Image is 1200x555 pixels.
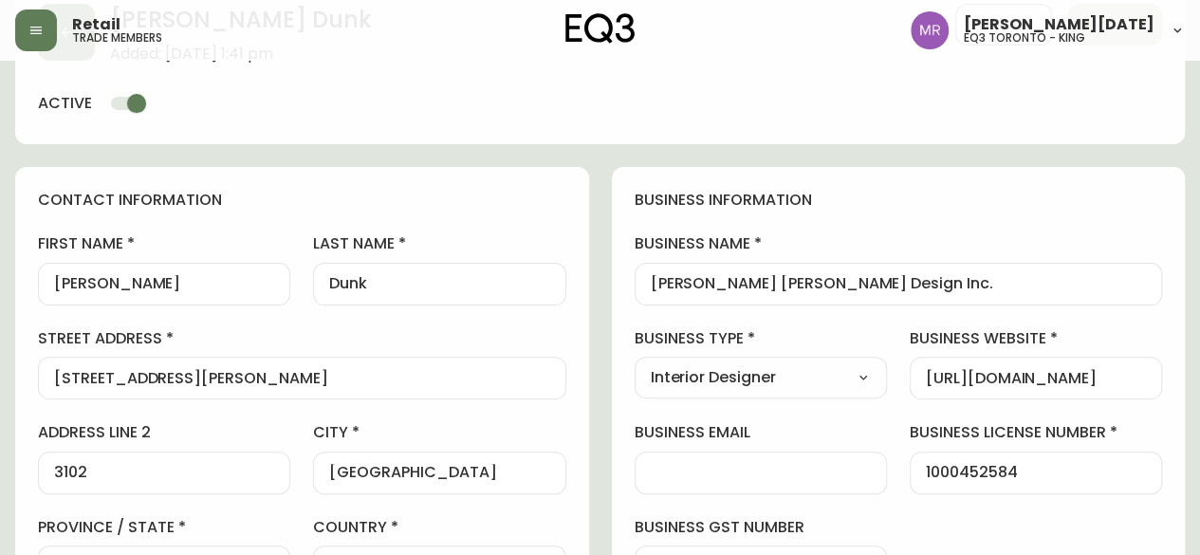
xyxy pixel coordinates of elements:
label: business type [635,328,887,349]
label: business email [635,422,887,443]
label: business gst number [635,517,887,538]
label: province / state [38,517,290,538]
h4: business information [635,190,1163,211]
label: city [313,422,565,443]
label: first name [38,233,290,254]
h5: trade members [72,32,162,44]
h5: eq3 toronto - king [964,32,1085,44]
span: Retail [72,17,120,32]
label: street address [38,328,566,349]
img: logo [565,13,636,44]
h4: active [38,93,92,114]
label: country [313,517,565,538]
h4: contact information [38,190,566,211]
label: business license number [910,422,1162,443]
label: address line 2 [38,422,290,443]
span: [PERSON_NAME][DATE] [964,17,1154,32]
label: last name [313,233,565,254]
img: 433a7fc21d7050a523c0a08e44de74d9 [911,11,949,49]
label: business website [910,328,1162,349]
input: https://www.designshop.com [926,369,1146,387]
span: Added: [DATE] 1:41 pm [110,46,372,63]
label: business name [635,233,1163,254]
